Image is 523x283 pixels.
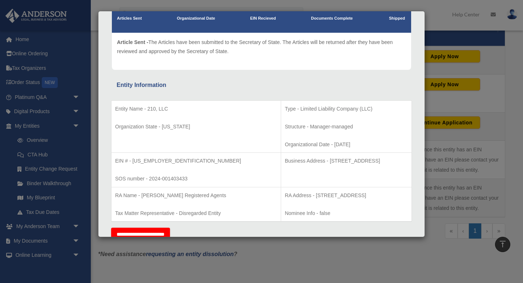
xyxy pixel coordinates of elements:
[117,80,406,90] div: Entity Information
[115,156,277,166] p: EIN # - [US_EMPLOYER_IDENTIFICATION_NUMBER]
[285,156,408,166] p: Business Address - [STREET_ADDRESS]
[285,122,408,131] p: Structure - Manager-managed
[117,39,148,45] span: Article Sent -
[250,15,276,22] p: EIN Recieved
[115,191,277,200] p: RA Name - [PERSON_NAME] Registered Agents
[117,38,406,56] p: The Articles have been submitted to the Secretary of State. The Articles will be returned after t...
[388,15,406,22] p: Shipped
[285,104,408,113] p: Type - Limited Liability Company (LLC)
[115,174,277,183] p: SOS number - 2024-001403433
[115,122,277,131] p: Organization State - [US_STATE]
[115,104,277,113] p: Entity Name - 210, LLC
[311,15,353,22] p: Documents Complete
[285,140,408,149] p: Organizational Date - [DATE]
[177,15,215,22] p: Organizational Date
[115,209,277,218] p: Tax Matter Representative - Disregarded Entity
[117,15,142,22] p: Articles Sent
[285,191,408,200] p: RA Address - [STREET_ADDRESS]
[285,209,408,218] p: Nominee Info - false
